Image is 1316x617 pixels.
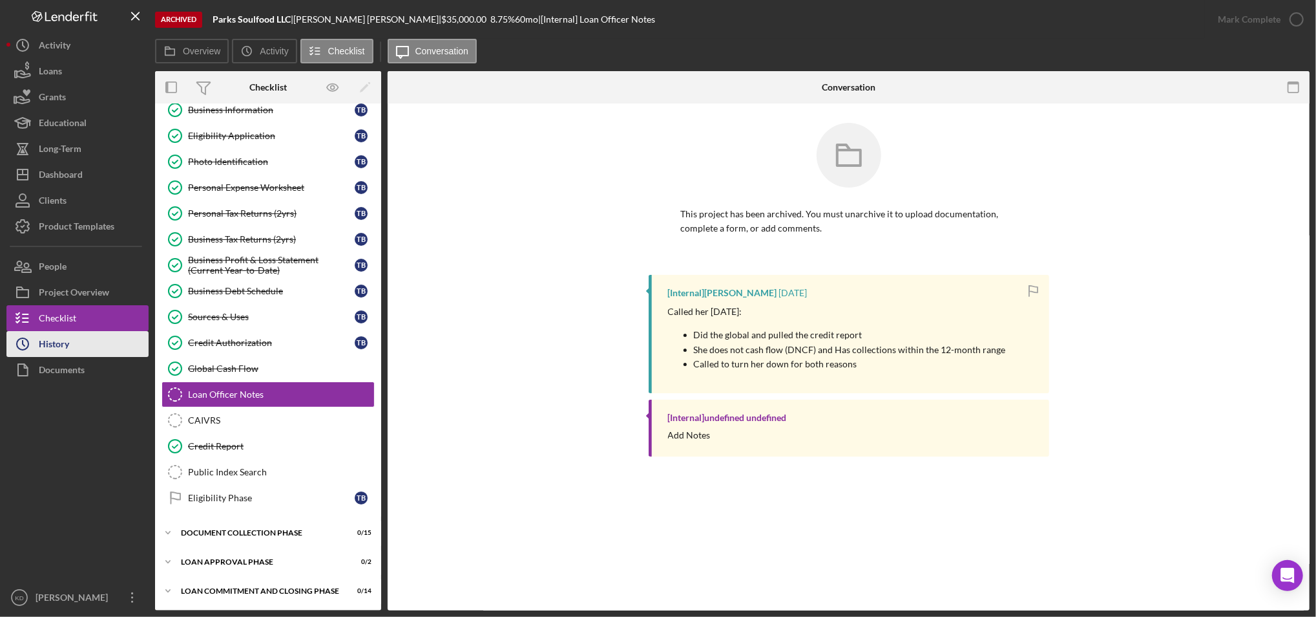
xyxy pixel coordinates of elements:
[188,467,374,477] div: Public Index Search
[694,328,1006,342] p: Did the global and pulled the credit report
[6,84,149,110] button: Grants
[162,226,375,252] a: Business Tax Returns (2yrs)TB
[162,356,375,382] a: Global Cash Flow
[6,32,149,58] button: Activity
[668,305,1006,319] p: Called her [DATE]:
[155,39,229,63] button: Overview
[6,162,149,188] button: Dashboard
[162,330,375,356] a: Credit AuthorizationTB
[515,14,538,25] div: 60 mo
[348,529,371,537] div: 0 / 15
[1272,560,1303,591] div: Open Intercom Messenger
[415,46,469,56] label: Conversation
[6,585,149,611] button: KD[PERSON_NAME]
[39,254,67,283] div: People
[39,331,69,360] div: History
[39,58,62,87] div: Loans
[694,343,1006,357] p: She does not cash flow (DNCF) and Has collections within the 12-month range
[181,529,339,537] div: Document Collection Phase
[355,259,368,272] div: T B
[39,188,67,217] div: Clients
[6,331,149,357] button: History
[188,255,355,276] div: Business Profit & Loss Statement (Current Year-to-Date)
[162,485,375,511] a: Eligibility PhaseTB
[188,312,355,322] div: Sources & Uses
[188,157,355,167] div: Photo Identification
[15,594,23,601] text: KD
[188,131,355,141] div: Eligibility Application
[355,155,368,168] div: T B
[188,286,355,296] div: Business Debt Schedule
[213,14,291,25] b: Parks Soulfood LLC
[188,182,355,193] div: Personal Expense Worksheet
[6,357,149,383] button: Documents
[6,136,149,162] button: Long-Term
[162,433,375,459] a: Credit Report
[348,587,371,595] div: 0 / 14
[694,357,1006,371] p: Called to turn her down for both reasons
[6,58,149,84] a: Loans
[355,181,368,194] div: T B
[441,14,490,25] div: $35,000.00
[181,587,339,595] div: Loan Commitment and Closing Phase
[6,110,149,136] button: Educational
[162,149,375,175] a: Photo IdentificationTB
[6,254,149,279] button: People
[355,285,368,298] div: T B
[188,415,374,426] div: CAIVRS
[355,492,368,504] div: T B
[355,207,368,220] div: T B
[39,213,114,243] div: Product Templates
[6,279,149,305] button: Project Overview
[188,105,355,115] div: Business Information
[538,14,655,25] div: | [Internal] Loan Officer Notes
[6,305,149,331] a: Checklist
[162,200,375,226] a: Personal Tax Returns (2yrs)TB
[681,207,1017,236] p: This project has been archived. You must unarchive it to upload documentation, complete a form, o...
[188,493,355,503] div: Eligibility Phase
[181,558,339,566] div: Loan Approval Phase
[39,162,83,191] div: Dashboard
[355,310,368,323] div: T B
[355,103,368,116] div: T B
[162,407,375,433] a: CAIVRS
[779,288,808,298] time: 2025-07-02 19:36
[6,213,149,239] button: Product Templates
[188,338,355,348] div: Credit Authorization
[39,110,87,139] div: Educational
[162,252,375,278] a: Business Profit & Loss Statement (Current Year-to-Date)TB
[328,46,365,56] label: Checklist
[355,129,368,142] div: T B
[490,14,515,25] div: 8.75 %
[162,278,375,304] a: Business Debt ScheduleTB
[1205,6,1310,32] button: Mark Complete
[162,382,375,407] a: Loan Officer Notes
[39,84,66,113] div: Grants
[260,46,288,56] label: Activity
[668,430,711,440] div: Add Notes
[162,175,375,200] a: Personal Expense WorksheetTB
[668,288,777,298] div: [Internal] [PERSON_NAME]
[1218,6,1280,32] div: Mark Complete
[188,234,355,244] div: Business Tax Returns (2yrs)
[39,32,70,61] div: Activity
[183,46,220,56] label: Overview
[39,305,76,334] div: Checklist
[293,14,441,25] div: [PERSON_NAME] [PERSON_NAME] |
[188,389,374,400] div: Loan Officer Notes
[355,233,368,246] div: T B
[6,188,149,213] button: Clients
[162,304,375,330] a: Sources & UsesTB
[39,357,85,386] div: Documents
[39,136,81,165] div: Long-Term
